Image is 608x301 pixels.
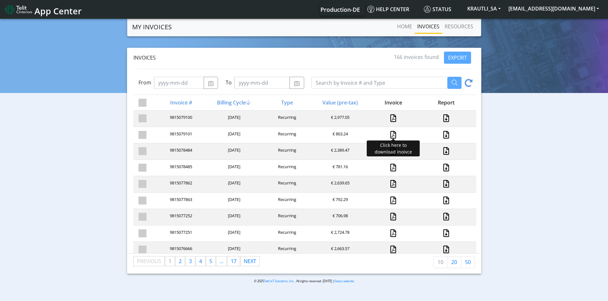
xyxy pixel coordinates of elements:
span: Help center [367,6,409,13]
div: € 792.29 [313,197,366,205]
div: Click here to download inoivce [367,140,420,156]
span: 4 [199,258,202,265]
a: App Center [5,3,81,16]
div: 9815078484 [154,147,207,156]
span: 2 [179,258,182,265]
input: Search by Invoice # and Type [312,77,447,89]
a: INVOICES [415,20,442,33]
div: Billing Cycle [207,99,260,106]
a: Status [421,3,463,16]
span: Previous [137,258,161,265]
span: 5 [209,258,212,265]
div: [DATE] [207,147,260,156]
div: [DATE] [207,197,260,205]
div: Recurring [260,229,313,238]
div: Recurring [260,246,313,254]
img: logo-telit-cinterion-gw-new.png [5,4,32,15]
img: calendar.svg [208,81,214,86]
div: [DATE] [207,114,260,123]
div: € 863.24 [313,131,366,140]
div: 9815077251 [154,229,207,238]
div: 9815079100 [154,114,207,123]
div: € 2,389.47 [313,147,366,156]
div: [DATE] [207,131,260,140]
a: RESOURCES [442,20,476,33]
input: yyyy-mm-dd [234,77,290,89]
div: Recurring [260,164,313,172]
button: EXPORT [444,52,471,64]
div: Report [419,99,472,106]
span: 1 [169,258,171,265]
a: Your current platform instance [320,3,360,16]
a: Telit IoT Solutions, Inc. [264,279,295,283]
a: Home [394,20,415,33]
div: € 706.98 [313,213,366,221]
div: [DATE] [207,180,260,189]
span: ... [220,258,223,265]
div: € 2,977.05 [313,114,366,123]
div: [DATE] [207,229,260,238]
div: € 2,663.57 [313,246,366,254]
label: To [226,79,232,86]
a: 50 [461,256,475,268]
div: 9815079101 [154,131,207,140]
label: From [139,79,151,86]
div: 9815078485 [154,164,207,172]
a: Status website [334,279,354,283]
a: Next page [241,256,259,266]
div: Recurring [260,180,313,189]
button: [EMAIL_ADDRESS][DOMAIN_NAME] [505,3,603,14]
span: Production-DE [320,6,360,13]
div: Recurring [260,213,313,221]
button: KRAUTLI_SA [463,3,505,14]
div: [DATE] [207,164,260,172]
div: € 2,724.78 [313,229,366,238]
div: 9815076666 [154,246,207,254]
img: calendar.svg [294,81,300,86]
div: [DATE] [207,246,260,254]
img: knowledge.svg [367,6,374,13]
a: Help center [365,3,421,16]
div: € 2,639.65 [313,180,366,189]
p: © 2025 . All rights reserved. [DATE] | [157,279,451,283]
img: status.svg [424,6,431,13]
span: 17 [231,258,236,265]
div: Invoice # [154,99,207,106]
div: Recurring [260,147,313,156]
div: Recurring [260,197,313,205]
div: Recurring [260,131,313,140]
div: Invoice [366,99,419,106]
span: Invoices [133,54,156,61]
div: 9815077252 [154,213,207,221]
div: Type [260,99,313,106]
div: 9815077862 [154,180,207,189]
ul: Pagination [133,256,260,266]
div: € 781.16 [313,164,366,172]
div: Value (pre-tax) [313,99,366,106]
span: App Center [34,5,82,17]
div: Recurring [260,114,313,123]
span: Status [424,6,451,13]
a: 20 [447,256,461,268]
span: 3 [189,258,192,265]
div: 9815077863 [154,197,207,205]
a: MY INVOICES [132,21,172,33]
div: [DATE] [207,213,260,221]
span: 166 invoices found [394,54,439,61]
input: yyyy-mm-dd [154,77,204,89]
